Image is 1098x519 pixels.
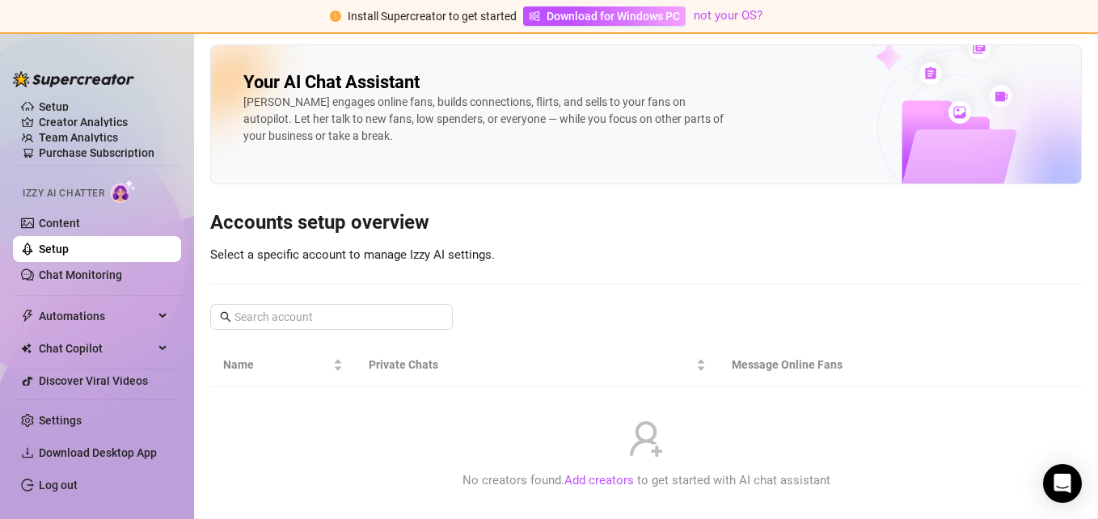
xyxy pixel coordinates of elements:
[243,94,728,145] div: [PERSON_NAME] engages online fans, builds connections, flirts, and sells to your fans on autopilo...
[39,335,154,361] span: Chat Copilot
[13,71,134,87] img: logo-BBDzfeDw.svg
[719,343,961,387] th: Message Online Fans
[564,473,634,487] a: Add creators
[39,131,118,144] a: Team Analytics
[348,10,517,23] span: Install Supercreator to get started
[356,343,719,387] th: Private Chats
[830,19,1081,184] img: ai-chatter-content-library-cLFOSyPT.png
[23,186,104,201] span: Izzy AI Chatter
[39,479,78,492] a: Log out
[220,311,231,323] span: search
[210,343,356,387] th: Name
[234,308,430,326] input: Search account
[529,11,540,22] span: windows
[21,446,34,459] span: download
[39,217,80,230] a: Content
[694,8,762,23] a: not your OS?
[39,100,69,113] a: Setup
[21,343,32,354] img: Chat Copilot
[523,6,686,26] a: Download for Windows PC
[39,414,82,427] a: Settings
[462,471,830,491] span: No creators found. to get started with AI chat assistant
[243,71,420,94] h2: Your AI Chat Assistant
[369,356,693,373] span: Private Chats
[1043,464,1082,503] div: Open Intercom Messenger
[21,310,34,323] span: thunderbolt
[39,374,148,387] a: Discover Viral Videos
[39,268,122,281] a: Chat Monitoring
[39,243,69,255] a: Setup
[111,179,136,203] img: AI Chatter
[39,446,157,459] span: Download Desktop App
[39,109,168,135] a: Creator Analytics
[330,11,341,22] span: exclamation-circle
[223,356,330,373] span: Name
[210,210,1082,236] h3: Accounts setup overview
[39,303,154,329] span: Automations
[39,146,154,159] a: Purchase Subscription
[627,420,665,458] span: user-add
[210,247,495,262] span: Select a specific account to manage Izzy AI settings.
[547,7,680,25] span: Download for Windows PC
